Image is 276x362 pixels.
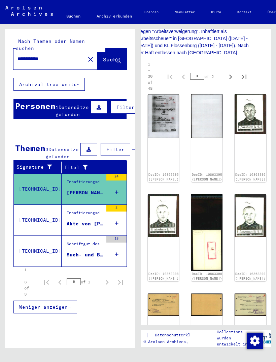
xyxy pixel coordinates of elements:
[67,241,103,250] div: Schriftgut des ITS und seiner Vorgänger > Bearbeitung von Anfragen > Fallbezogene [MEDICAL_DATA] ...
[191,94,222,138] img: 002.jpg
[111,101,140,114] button: Filter
[53,275,67,289] button: Previous page
[148,272,179,280] a: DocID: 10863398 ([PERSON_NAME])
[84,52,97,66] button: Clear
[58,8,89,24] a: Suchen
[192,272,222,280] a: DocID: 10863398 ([PERSON_NAME])
[100,275,114,289] button: Next page
[56,104,89,117] span: Datensätze gefunden
[64,162,120,173] div: Titel
[120,339,210,345] p: Copyright © Arolsen Archives, 2021
[148,61,152,91] div: 1 – 30 of 48
[167,4,203,20] a: Newsletter
[15,100,56,112] div: Personen
[114,275,127,289] button: Last page
[224,69,237,83] button: Next page
[191,194,222,271] img: 002.jpg
[19,304,68,310] span: Weniger anzeigen
[24,267,29,297] div: 1 – 3 of 3
[148,173,179,181] a: DocID: 10863395 ([PERSON_NAME])
[5,6,53,16] img: Arolsen_neg.svg
[103,56,120,63] span: Suche
[97,49,127,69] button: Suche
[235,294,266,316] img: 001.jpg
[235,173,266,181] a: DocID: 10863396 ([PERSON_NAME])
[235,272,266,280] a: DocID: 10863399 ([PERSON_NAME])
[67,279,100,285] div: of 1
[67,179,103,188] div: Inhaftierungsdokumente > Lager und Ghettos > Konzentrationslager [GEOGRAPHIC_DATA] > Individuelle...
[192,173,222,181] a: DocID: 10863395 ([PERSON_NAME])
[106,146,125,152] span: Filter
[237,69,251,83] button: Last page
[67,251,103,258] div: Such- und Bescheinigungsvorgang Nr. 311.787 für [PERSON_NAME] geboren [DEMOGRAPHIC_DATA]
[177,69,190,83] button: Previous page
[13,78,85,91] button: Archival tree units
[16,38,85,51] mat-label: Nach Themen oder Namen suchen
[14,235,62,267] td: [TECHNICAL_ID]
[16,162,63,173] div: Signature
[191,294,222,316] img: 002.jpg
[120,332,210,339] div: |
[149,332,210,339] a: Datenschutzerklärung
[101,143,130,156] button: Filter
[67,189,103,196] div: [PERSON_NAME], geboren am [DEMOGRAPHIC_DATA] in [GEOGRAPHIC_DATA]
[67,210,103,219] div: Inhaftierungsdokumente > Lager und Ghettos > Konzentrationslager [GEOGRAPHIC_DATA] > Individuelle...
[148,294,179,316] img: 001.jpg
[89,8,140,24] a: Archiv erkunden
[40,275,53,289] button: First page
[136,4,167,20] a: Spenden
[137,14,250,56] p: Enthält: Lagerhaft angeordnet von der Kriminalpolizei Kassel wegen "Arbeitsverweigerung". Inhafti...
[148,94,179,138] img: 001.jpg
[14,173,62,204] td: [TECHNICAL_ID]
[217,335,255,359] p: wurden entwickelt in Partnerschaft mit
[235,94,266,134] img: 001.jpg
[64,164,113,171] div: Titel
[56,104,59,110] span: 1
[16,164,56,171] div: Signature
[203,4,229,20] a: Hilfe
[163,69,177,83] button: First page
[106,174,127,180] div: 24
[13,301,77,313] button: Weniger anzeigen
[87,55,95,63] mat-icon: close
[229,4,260,20] a: Kontakt
[247,333,263,349] img: Zustimmung ändern
[246,332,263,349] div: Zustimmung ändern
[148,194,179,237] img: 001.jpg
[116,104,135,110] span: Filter
[67,220,103,227] div: Akte von [PERSON_NAME], geboren am [DEMOGRAPHIC_DATA]
[14,204,62,235] td: [TECHNICAL_ID]
[250,330,276,346] img: yv_logo.png
[190,73,224,80] div: of 2
[106,205,127,212] div: 2
[235,194,266,237] img: 001.jpg
[106,236,127,243] div: 18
